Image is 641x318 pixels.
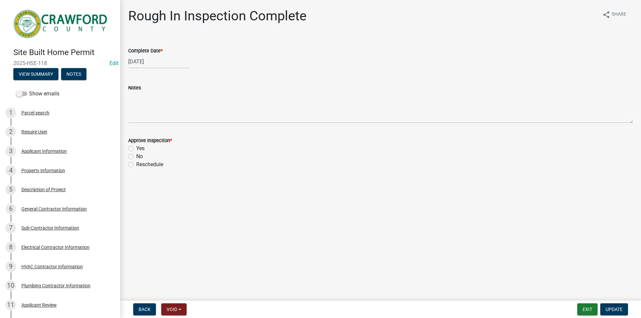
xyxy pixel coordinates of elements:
[128,8,306,24] h1: Rough In Inspection Complete
[21,149,67,153] div: Applicant Information
[577,303,598,315] button: Exit
[5,146,16,156] div: 3
[21,129,47,134] div: Require User
[21,303,57,307] div: Applicant Review
[13,7,110,41] img: Crawford County, Georgia
[600,303,628,315] button: Update
[139,307,151,312] span: Back
[21,110,49,115] div: Parcel search
[161,303,187,315] button: Void
[61,72,86,77] wm-modal-confirm: Notes
[167,307,177,312] span: Void
[21,207,87,211] div: General Contractor Information
[5,223,16,233] div: 7
[61,68,86,80] button: Notes
[128,49,163,53] label: Complete Date
[21,264,83,269] div: HVAC Contractor Information
[136,161,163,169] label: Reschedule
[602,11,610,19] i: share
[612,11,626,19] span: Share
[13,72,58,77] wm-modal-confirm: Summary
[5,300,16,310] div: 11
[110,60,119,66] wm-modal-confirm: Edit Application Number
[136,152,143,161] label: No
[16,90,59,98] label: Show emails
[5,242,16,253] div: 8
[5,184,16,195] div: 5
[606,307,623,312] span: Update
[21,226,79,230] div: Sub-Contractor Information
[5,261,16,272] div: 9
[13,60,107,66] span: 2025-HSE-118
[5,165,16,176] div: 4
[133,303,156,315] button: Back
[128,86,141,90] label: Notes
[128,55,189,68] input: mm/dd/yyyy
[21,187,66,192] div: Description of Project
[5,107,16,118] div: 1
[13,68,58,80] button: View Summary
[128,138,172,143] label: Approve Inspection
[110,60,119,66] a: Edit
[5,280,16,291] div: 10
[21,168,65,173] div: Property Information
[5,204,16,214] div: 6
[597,8,632,21] button: shareShare
[21,283,90,288] div: Plumbing Contractor Information
[5,126,16,137] div: 2
[136,144,145,152] label: Yes
[13,48,115,57] h4: Site Built Home Permit
[21,245,89,250] div: Electrical Contractor Information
